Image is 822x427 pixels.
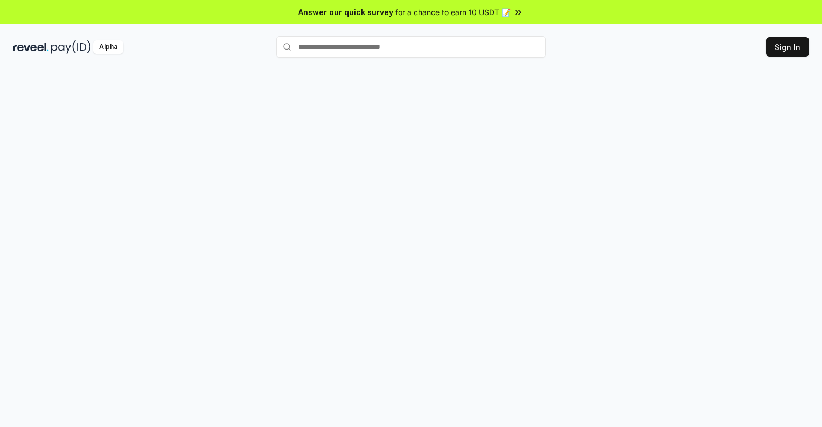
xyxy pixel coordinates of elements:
[51,40,91,54] img: pay_id
[395,6,511,18] span: for a chance to earn 10 USDT 📝
[766,37,809,57] button: Sign In
[13,40,49,54] img: reveel_dark
[298,6,393,18] span: Answer our quick survey
[93,40,123,54] div: Alpha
